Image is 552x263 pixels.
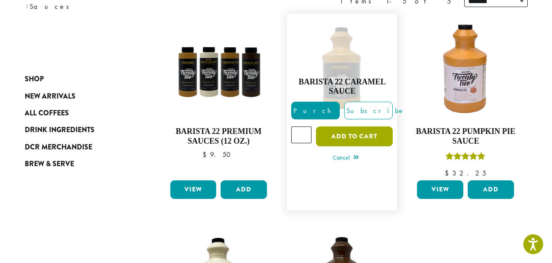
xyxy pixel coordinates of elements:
[445,168,452,178] span: $
[292,106,366,115] span: Purchase
[446,151,485,164] div: Rated 5.00 out of 5
[25,108,69,119] span: All Coffees
[25,156,131,172] a: Brew & Serve
[291,18,393,206] a: Rated 5.00 out of 5
[25,71,131,88] a: Shop
[25,122,131,138] a: Drink Ingredients
[221,180,267,199] button: Add
[25,105,131,122] a: All Coffees
[345,106,405,115] span: Subscribe
[25,74,44,85] span: Shop
[168,127,270,146] h4: Barista 22 Premium Sauces (12 oz.)
[25,91,75,102] span: New Arrivals
[291,77,393,96] h4: Barista 22 Caramel Sauce
[168,18,270,177] a: Barista 22 Premium Sauces (12 oz.) $9.50
[203,150,210,159] span: $
[170,180,217,199] a: View
[203,150,235,159] bdi: 9.50
[468,180,514,199] button: Add
[291,126,312,143] input: Product quantity
[316,126,393,146] button: Add to cart
[415,18,516,120] img: DP3239.64-oz.01.default.png
[168,18,269,120] img: B22SauceSqueeze_All-300x300.png
[25,139,131,156] a: DCR Merchandise
[417,180,463,199] a: View
[25,159,74,170] span: Brew & Serve
[25,88,131,104] a: New Arrivals
[25,125,94,136] span: Drink Ingredients
[333,152,359,164] a: Cancel
[25,142,92,153] span: DCR Merchandise
[415,127,516,146] h4: Barista 22 Pumpkin Pie Sauce
[445,168,486,178] bdi: 32.25
[415,18,516,177] a: Barista 22 Pumpkin Pie SauceRated 5.00 out of 5 $32.25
